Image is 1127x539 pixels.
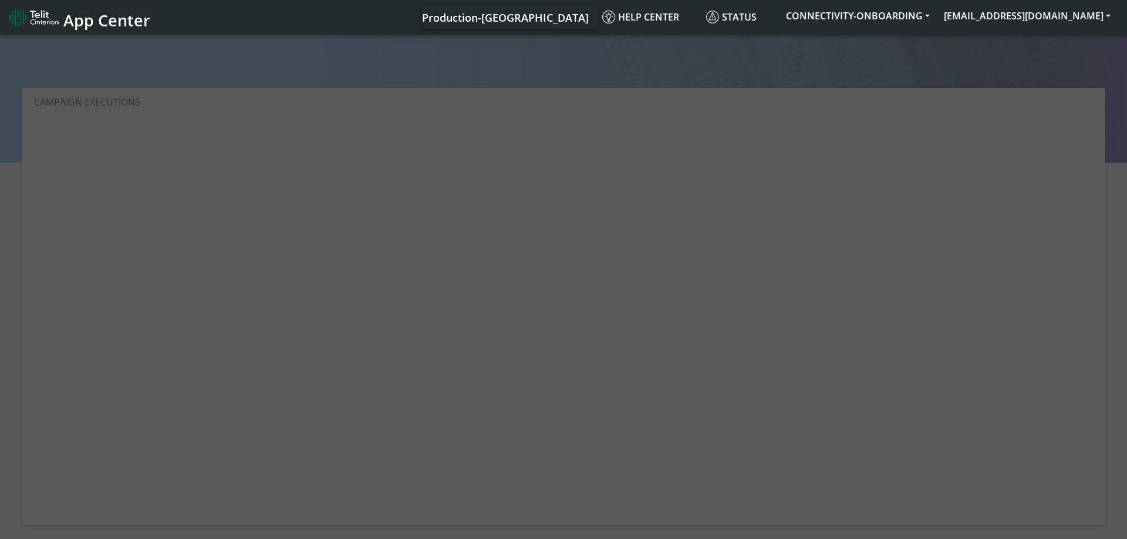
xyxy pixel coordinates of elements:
[706,11,757,23] span: Status
[602,11,679,23] span: Help center
[706,11,719,23] img: status.svg
[9,5,149,30] a: App Center
[701,5,779,29] a: Status
[779,5,937,26] button: CONNECTIVITY-ONBOARDING
[598,5,701,29] a: Help center
[421,5,588,29] a: Your current platform instance
[602,11,615,23] img: knowledge.svg
[9,8,59,27] img: logo-telit-cinterion-gw-new.png
[422,11,589,25] span: Production-[GEOGRAPHIC_DATA]
[63,9,150,31] span: App Center
[937,5,1118,26] button: [EMAIL_ADDRESS][DOMAIN_NAME]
